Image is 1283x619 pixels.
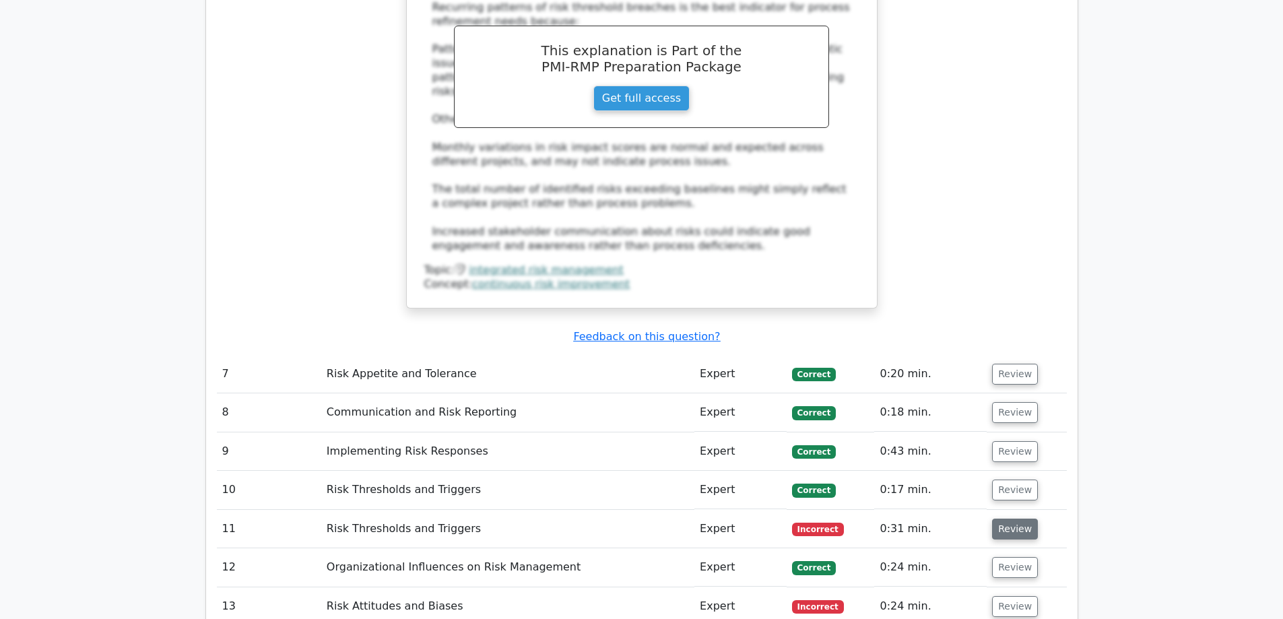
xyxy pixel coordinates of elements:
[472,278,630,290] a: continuous risk improvement
[992,557,1038,578] button: Review
[874,393,987,432] td: 0:18 min.
[217,548,321,587] td: 12
[694,355,787,393] td: Expert
[694,548,787,587] td: Expert
[874,432,987,471] td: 0:43 min.
[694,510,787,548] td: Expert
[217,355,321,393] td: 7
[432,1,851,253] div: Recurring patterns of risk threshold breaches is the best indicator for process refinement needs ...
[321,432,694,471] td: Implementing Risk Responses
[321,548,694,587] td: Organizational Influences on Risk Management
[792,484,836,497] span: Correct
[874,510,987,548] td: 0:31 min.
[217,393,321,432] td: 8
[424,263,859,278] div: Topic:
[424,278,859,292] div: Concept:
[321,471,694,509] td: Risk Thresholds and Triggers
[792,561,836,575] span: Correct
[792,368,836,381] span: Correct
[792,445,836,459] span: Correct
[694,393,787,432] td: Expert
[992,596,1038,617] button: Review
[992,441,1038,462] button: Review
[593,86,690,111] a: Get full access
[874,471,987,509] td: 0:17 min.
[573,330,720,343] a: Feedback on this question?
[321,510,694,548] td: Risk Thresholds and Triggers
[992,402,1038,423] button: Review
[694,471,787,509] td: Expert
[874,548,987,587] td: 0:24 min.
[792,523,844,536] span: Incorrect
[694,432,787,471] td: Expert
[874,355,987,393] td: 0:20 min.
[792,406,836,420] span: Correct
[992,364,1038,385] button: Review
[321,355,694,393] td: Risk Appetite and Tolerance
[992,480,1038,500] button: Review
[217,471,321,509] td: 10
[321,393,694,432] td: Communication and Risk Reporting
[792,600,844,614] span: Incorrect
[992,519,1038,540] button: Review
[469,263,624,276] a: integrated risk management
[217,432,321,471] td: 9
[217,510,321,548] td: 11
